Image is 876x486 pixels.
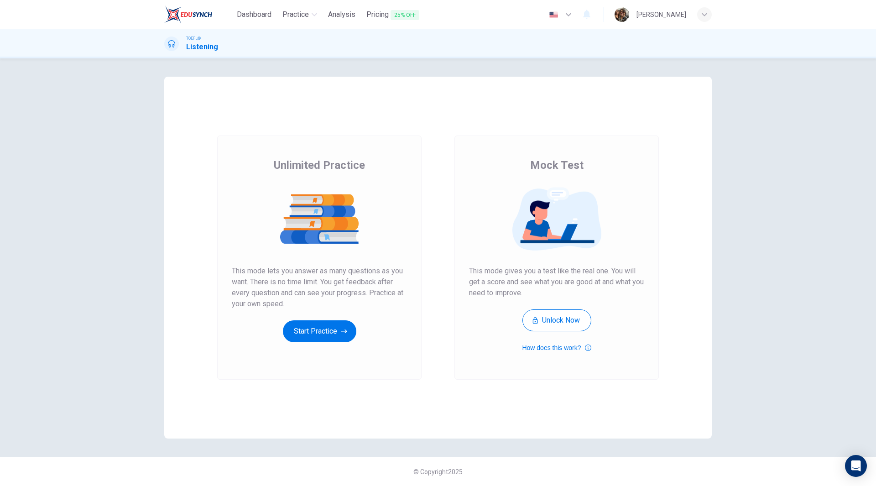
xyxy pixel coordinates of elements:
[324,6,359,23] button: Analysis
[615,7,629,22] img: Profile picture
[232,266,407,309] span: This mode lets you answer as many questions as you want. There is no time limit. You get feedback...
[282,9,309,20] span: Practice
[283,320,356,342] button: Start Practice
[274,158,365,172] span: Unlimited Practice
[530,158,584,172] span: Mock Test
[845,455,867,477] div: Open Intercom Messenger
[164,5,212,24] img: EduSynch logo
[164,5,233,24] a: EduSynch logo
[186,35,201,42] span: TOEFL®
[548,11,559,18] img: en
[328,9,355,20] span: Analysis
[366,9,419,21] span: Pricing
[363,6,423,23] button: Pricing25% OFF
[237,9,271,20] span: Dashboard
[413,468,463,476] span: © Copyright 2025
[522,309,591,331] button: Unlock Now
[522,342,591,353] button: How does this work?
[186,42,218,52] h1: Listening
[469,266,644,298] span: This mode gives you a test like the real one. You will get a score and see what you are good at a...
[636,9,686,20] div: [PERSON_NAME]
[391,10,419,20] span: 25% OFF
[279,6,321,23] button: Practice
[233,6,275,23] button: Dashboard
